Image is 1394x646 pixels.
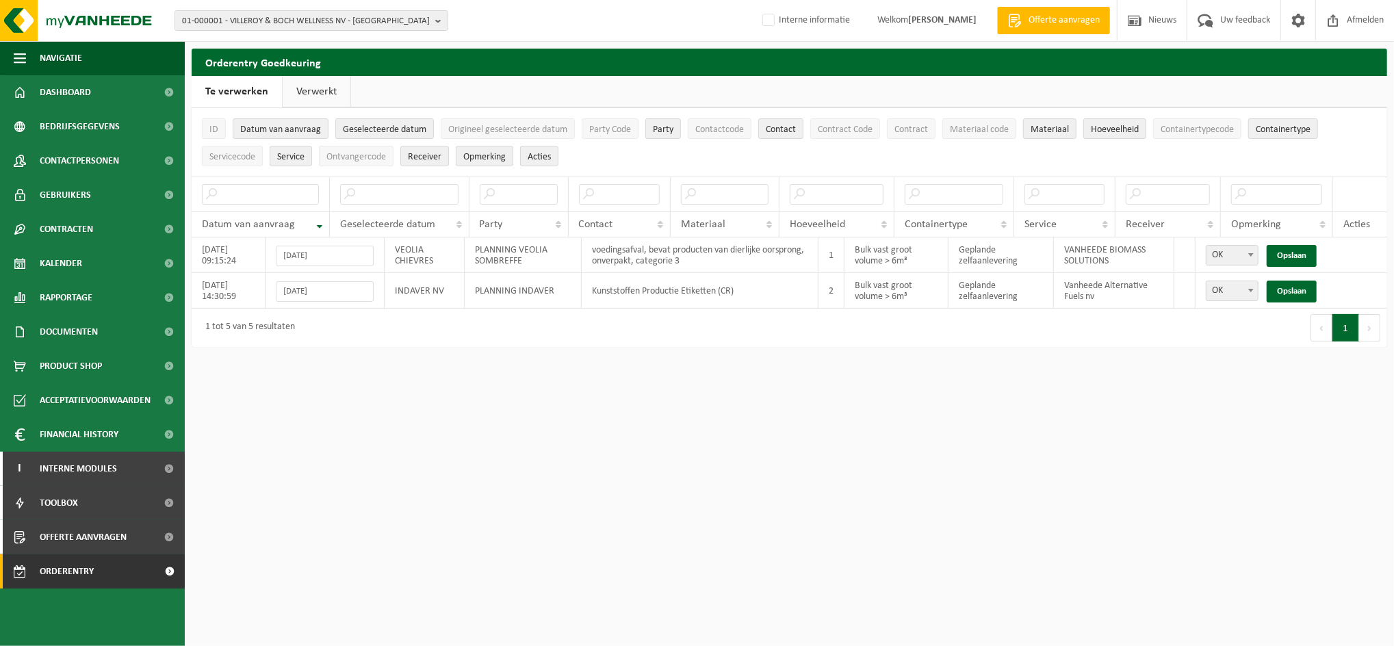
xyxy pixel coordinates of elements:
[40,212,93,246] span: Contracten
[209,125,218,135] span: ID
[270,146,312,166] button: ServiceService: Activate to sort
[582,118,638,139] button: Party CodeParty Code: Activate to sort
[582,273,818,309] td: Kunststoffen Productie Etiketten (CR)
[340,219,436,230] span: Geselecteerde datum
[894,125,928,135] span: Contract
[40,281,92,315] span: Rapportage
[1024,219,1057,230] span: Service
[40,554,155,589] span: Orderentry Goedkeuring
[766,125,796,135] span: Contact
[240,125,321,135] span: Datum van aanvraag
[40,41,82,75] span: Navigatie
[1343,219,1370,230] span: Acties
[209,152,255,162] span: Servicecode
[1161,125,1234,135] span: Containertypecode
[182,11,430,31] span: 01-000001 - VILLEROY & BOCH WELLNESS NV - [GEOGRAPHIC_DATA]
[1126,219,1165,230] span: Receiver
[1206,245,1259,266] span: OK
[326,152,386,162] span: Ontvangercode
[1359,314,1380,341] button: Next
[192,237,266,273] td: [DATE] 09:15:24
[589,125,631,135] span: Party Code
[950,125,1009,135] span: Materiaal code
[818,125,873,135] span: Contract Code
[465,273,582,309] td: PLANNING INDAVER
[582,237,818,273] td: voedingsafval, bevat producten van dierlijke oorsprong, onverpakt, categorie 3
[1256,125,1311,135] span: Containertype
[1311,314,1332,341] button: Previous
[40,520,127,554] span: Offerte aanvragen
[40,383,151,417] span: Acceptatievoorwaarden
[908,15,977,25] strong: [PERSON_NAME]
[465,237,582,273] td: PLANNING VEOLIA SOMBREFFE
[40,144,119,178] span: Contactpersonen
[40,417,118,452] span: Financial History
[1248,118,1318,139] button: ContainertypeContainertype: Activate to sort
[1023,118,1076,139] button: MateriaalMateriaal: Activate to sort
[192,76,282,107] a: Te verwerken
[441,118,575,139] button: Origineel geselecteerde datumOrigineel geselecteerde datum: Activate to sort
[818,273,844,309] td: 2
[1083,118,1146,139] button: HoeveelheidHoeveelheid: Activate to sort
[198,315,295,340] div: 1 tot 5 van 5 resultaten
[40,75,91,109] span: Dashboard
[202,118,226,139] button: IDID: Activate to sort
[942,118,1016,139] button: Materiaal codeMateriaal code: Activate to sort
[408,152,441,162] span: Receiver
[233,118,328,139] button: Datum van aanvraagDatum van aanvraag: Activate to remove sorting
[319,146,393,166] button: OntvangercodeOntvangercode: Activate to sort
[645,118,681,139] button: PartyParty: Activate to sort
[1054,273,1174,309] td: Vanheede Alternative Fuels nv
[1091,125,1139,135] span: Hoeveelheid
[948,273,1054,309] td: Geplande zelfaanlevering
[528,152,551,162] span: Acties
[40,486,78,520] span: Toolbox
[1031,125,1069,135] span: Materiaal
[40,246,82,281] span: Kalender
[653,125,673,135] span: Party
[385,273,464,309] td: INDAVER NV
[790,219,845,230] span: Hoeveelheid
[681,219,725,230] span: Materiaal
[948,237,1054,273] td: Geplande zelfaanlevering
[1025,14,1103,27] span: Offerte aanvragen
[844,237,948,273] td: Bulk vast groot volume > 6m³
[905,219,968,230] span: Containertype
[343,125,426,135] span: Geselecteerde datum
[810,118,880,139] button: Contract CodeContract Code: Activate to sort
[844,273,948,309] td: Bulk vast groot volume > 6m³
[463,152,506,162] span: Opmerking
[1054,237,1174,273] td: VANHEEDE BIOMASS SOLUTIONS
[760,10,850,31] label: Interne informatie
[1206,246,1258,265] span: OK
[175,10,448,31] button: 01-000001 - VILLEROY & BOCH WELLNESS NV - [GEOGRAPHIC_DATA]
[520,146,558,166] button: Acties
[14,452,26,486] span: I
[1267,281,1317,302] a: Opslaan
[40,349,102,383] span: Product Shop
[277,152,305,162] span: Service
[579,219,613,230] span: Contact
[818,237,844,273] td: 1
[202,146,263,166] button: ServicecodeServicecode: Activate to sort
[448,125,567,135] span: Origineel geselecteerde datum
[385,237,464,273] td: VEOLIA CHIEVRES
[283,76,350,107] a: Verwerkt
[695,125,744,135] span: Contactcode
[400,146,449,166] button: ReceiverReceiver: Activate to sort
[1153,118,1241,139] button: ContainertypecodeContainertypecode: Activate to sort
[1206,281,1258,300] span: OK
[456,146,513,166] button: OpmerkingOpmerking: Activate to sort
[192,49,1387,75] h2: Orderentry Goedkeuring
[40,178,91,212] span: Gebruikers
[480,219,503,230] span: Party
[758,118,803,139] button: ContactContact: Activate to sort
[1231,219,1281,230] span: Opmerking
[997,7,1110,34] a: Offerte aanvragen
[688,118,751,139] button: ContactcodeContactcode: Activate to sort
[40,315,98,349] span: Documenten
[40,109,120,144] span: Bedrijfsgegevens
[1206,281,1259,301] span: OK
[335,118,434,139] button: Geselecteerde datumGeselecteerde datum: Activate to sort
[887,118,935,139] button: ContractContract: Activate to sort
